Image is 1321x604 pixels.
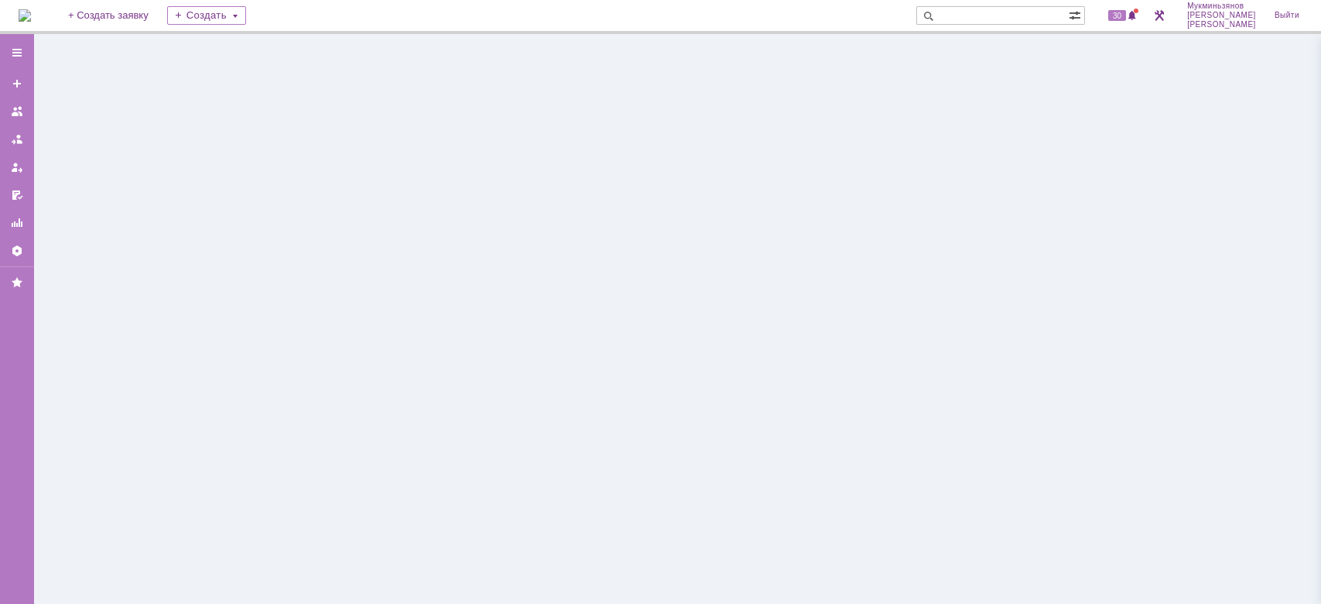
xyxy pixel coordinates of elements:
a: Создать заявку [5,71,29,96]
a: Перейти на домашнюю страницу [19,9,31,22]
a: Заявки на командах [5,99,29,124]
span: 30 [1108,10,1126,21]
a: Перейти в интерфейс администратора [1150,6,1169,25]
a: Мои согласования [5,183,29,208]
a: Отчеты [5,211,29,235]
span: [PERSON_NAME] [1187,20,1256,29]
span: Мукминьзянов [1187,2,1256,11]
a: Настройки [5,239,29,263]
span: Расширенный поиск [1069,7,1084,22]
div: Создать [167,6,246,25]
img: logo [19,9,31,22]
a: Мои заявки [5,155,29,180]
span: [PERSON_NAME] [1187,11,1256,20]
a: Заявки в моей ответственности [5,127,29,152]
